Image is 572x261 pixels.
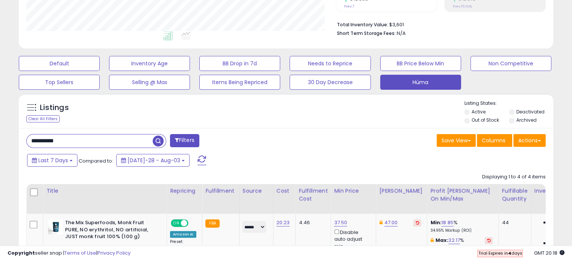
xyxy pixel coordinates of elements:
div: % [430,219,493,233]
div: Displaying 1 to 4 of 4 items [482,173,546,181]
b: 4 [508,250,511,256]
button: BB Price Below Min [380,56,461,71]
strong: Copyright [8,249,35,256]
button: Last 7 Days [27,154,77,167]
span: Compared to: [79,157,113,164]
div: % [430,237,493,251]
th: CSV column name: cust_attr_1_Source [239,184,273,214]
span: N/A [397,30,406,37]
div: Fulfillment [205,187,236,195]
span: Trial Expires in days [478,250,522,256]
div: Min Price [334,187,373,195]
a: Terms of Use [64,249,96,256]
button: Needs to Reprice [290,56,370,71]
h5: Listings [40,103,69,113]
div: seller snap | | [8,250,130,257]
label: Out of Stock [472,117,499,123]
a: 47.00 [384,219,398,226]
a: 32.17 [448,237,460,244]
div: Disable auto adjust min [334,228,370,250]
div: Fulfillable Quantity [502,187,528,203]
button: Inventory Age [109,56,190,71]
button: Items Being Repriced [199,75,280,90]
a: 20.23 [276,219,290,226]
button: Selling @ Max [109,75,190,90]
b: Min: [430,219,442,226]
button: Top Sellers [19,75,100,90]
div: Source [243,187,270,195]
label: Active [472,109,486,115]
p: 34.95% Markup (ROI) [430,228,493,233]
div: Repricing [170,187,199,195]
a: 37.50 [334,219,347,226]
div: Title [46,187,164,195]
b: Total Inventory Value: [337,21,388,28]
small: Prev: 16.64% [453,4,472,9]
div: 44 [502,219,525,226]
label: Deactivated [516,109,544,115]
div: Clear All Filters [26,115,60,122]
button: Filters [170,134,199,147]
button: Actions [513,134,546,147]
button: Hüma [380,75,461,90]
button: 30 Day Decrease [290,75,370,90]
div: [PERSON_NAME] [379,187,424,195]
b: Short Term Storage Fees: [337,30,396,36]
button: BB Drop in 7d [199,56,280,71]
button: Non Competitive [470,56,551,71]
button: Default [19,56,100,71]
a: Privacy Policy [97,249,130,256]
span: ON [171,220,181,226]
span: [DATE]-28 - Aug-03 [127,157,180,164]
a: 18.85 [442,219,454,226]
span: 2025-08-11 20:18 GMT [534,249,564,256]
div: Fulfillment Cost [299,187,328,203]
b: Max: [435,237,449,244]
div: 4.46 [299,219,325,226]
span: OFF [187,220,199,226]
div: Profit [PERSON_NAME] on Min/Max [430,187,495,203]
button: [DATE]-28 - Aug-03 [116,154,190,167]
button: Save View [437,134,476,147]
small: FBA [205,219,219,228]
label: Archived [516,117,536,123]
span: Columns [482,137,505,144]
button: Columns [477,134,512,147]
small: Prev: 7 [344,4,354,9]
img: 414ZbHRFCmL._SL40_.jpg [48,219,63,234]
b: The Mix Superfoods, Monk Fruit PURE, NO erythritol, NO artificial, JUST monk fruit 100% (100 g) [65,219,156,242]
li: $3,601 [337,20,540,29]
div: Cost [276,187,293,195]
span: Last 7 Days [38,157,68,164]
th: The percentage added to the cost of goods (COGS) that forms the calculator for Min & Max prices. [427,184,499,214]
p: Listing States: [464,100,553,107]
div: Amazon AI [170,231,196,238]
